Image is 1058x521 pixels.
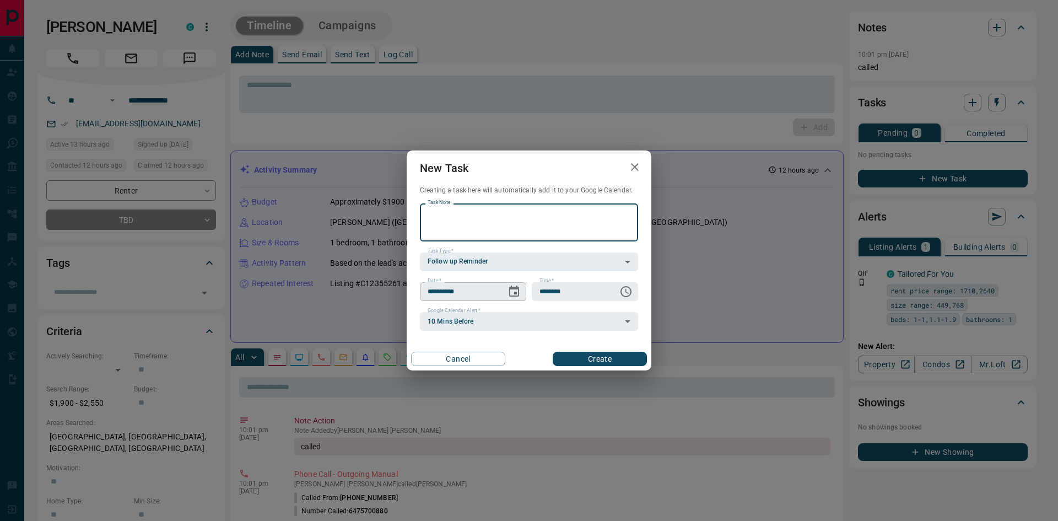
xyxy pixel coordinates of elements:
p: Creating a task here will automatically add it to your Google Calendar. [420,186,638,195]
button: Cancel [411,352,505,366]
label: Time [539,277,554,284]
label: Date [428,277,441,284]
label: Task Type [428,248,454,255]
button: Create [553,352,647,366]
div: Follow up Reminder [420,253,638,271]
h2: New Task [407,151,482,186]
label: Task Note [428,199,450,206]
label: Google Calendar Alert [428,307,481,314]
button: Choose time, selected time is 6:00 AM [615,281,637,303]
div: 10 Mins Before [420,312,638,331]
button: Choose date, selected date is Sep 16, 2025 [503,281,525,303]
